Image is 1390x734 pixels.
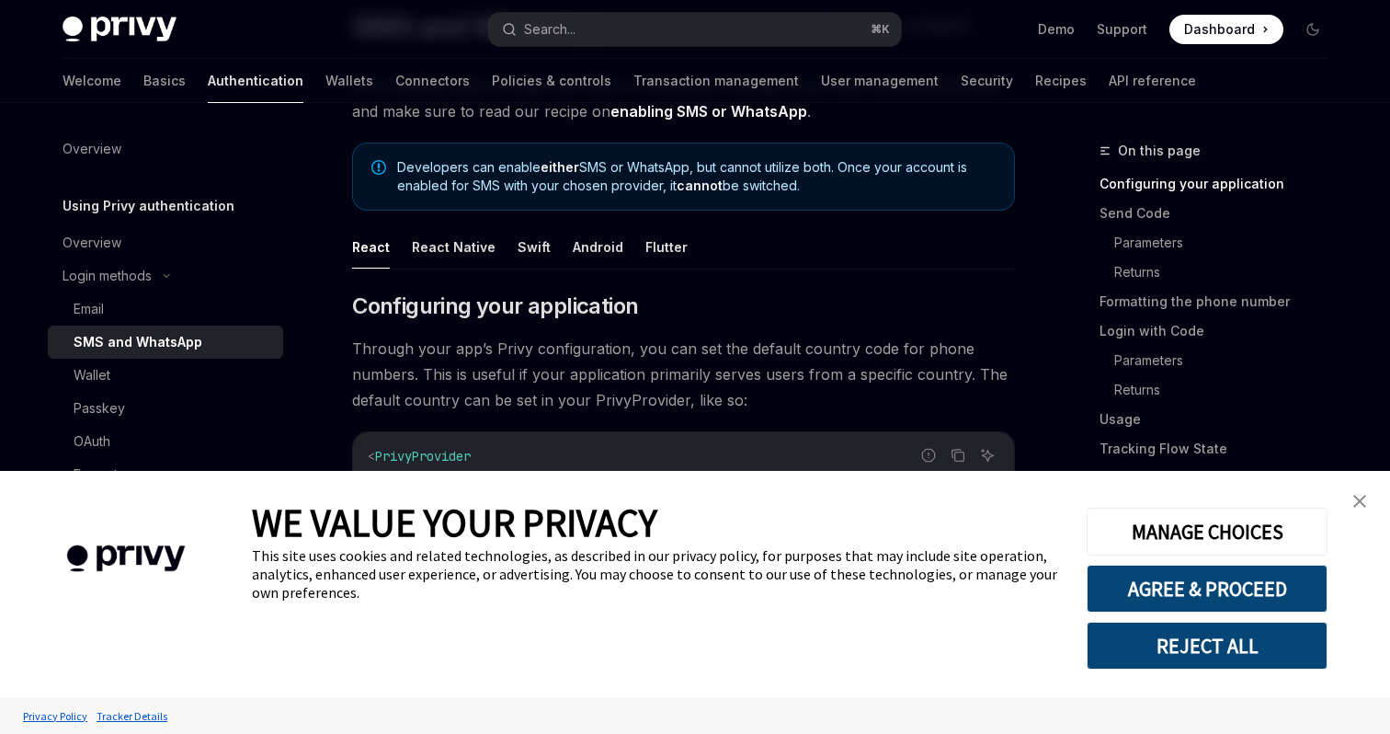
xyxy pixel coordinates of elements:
[143,59,186,103] a: Basics
[1114,228,1342,258] a: Parameters
[74,397,125,419] div: Passkey
[208,59,303,103] a: Authentication
[397,158,996,195] span: Developers can enable SMS or WhatsApp, but cannot utilize both. Once your account is enabled for ...
[412,470,552,487] span: "your-privy-app-id"
[63,17,177,42] img: dark logo
[404,470,412,487] span: =
[573,225,623,269] button: Android
[1087,622,1327,670] button: REJECT ALL
[63,195,234,217] h5: Using Privy authentication
[252,546,1059,602] div: This site uses cookies and related technologies, as described in our privacy policy, for purposes...
[1097,20,1147,39] a: Support
[518,225,551,269] button: Swift
[371,160,386,175] svg: Note
[1109,59,1196,103] a: API reference
[63,265,152,287] div: Login methods
[63,138,121,160] div: Overview
[48,359,283,392] a: Wallet
[74,464,131,486] div: Farcaster
[961,59,1013,103] a: Security
[48,292,283,326] a: Email
[1353,495,1366,508] img: close banner
[63,59,121,103] a: Welcome
[489,13,901,46] button: Search...⌘K
[1099,405,1342,434] a: Usage
[48,326,283,359] a: SMS and WhatsApp
[541,159,579,175] strong: either
[1341,483,1378,520] a: close banner
[48,132,283,166] a: Overview
[352,292,638,321] span: Configuring your application
[1184,20,1255,39] span: Dashboard
[1114,375,1342,405] a: Returns
[1118,140,1201,162] span: On this page
[946,443,970,467] button: Copy the contents from the code block
[252,499,657,546] span: WE VALUE YOUR PRIVACY
[325,59,373,103] a: Wallets
[1087,565,1327,613] button: AGREE & PROCEED
[1087,508,1327,556] button: MANAGE CHOICES
[368,448,375,464] span: <
[1099,464,1342,493] a: Callbacks
[48,226,283,259] a: Overview
[1099,316,1342,346] a: Login with Code
[74,298,104,320] div: Email
[1099,434,1342,464] a: Tracking Flow State
[1099,169,1342,199] a: Configuring your application
[1099,287,1342,316] a: Formatting the phone number
[395,59,470,103] a: Connectors
[677,178,723,193] strong: cannot
[633,59,799,103] a: Transaction management
[352,336,1015,413] span: Through your app’s Privy configuration, you can set the default country code for phone numbers. T...
[610,102,807,121] a: enabling SMS or WhatsApp
[28,519,224,599] img: company logo
[375,448,471,464] span: PrivyProvider
[18,700,92,732] a: Privacy Policy
[1035,59,1087,103] a: Recipes
[48,392,283,425] a: Passkey
[412,225,496,269] button: React Native
[1114,258,1342,287] a: Returns
[1114,346,1342,375] a: Parameters
[74,364,110,386] div: Wallet
[524,18,575,40] div: Search...
[48,458,283,491] a: Farcaster
[368,470,404,487] span: appId
[48,425,283,458] a: OAuth
[352,225,390,269] button: React
[1038,20,1075,39] a: Demo
[74,331,202,353] div: SMS and WhatsApp
[645,225,688,269] button: Flutter
[1169,15,1283,44] a: Dashboard
[871,22,890,37] span: ⌘ K
[492,59,611,103] a: Policies & controls
[1099,199,1342,228] a: Send Code
[975,443,999,467] button: Ask AI
[917,443,940,467] button: Report incorrect code
[821,59,939,103] a: User management
[63,232,121,254] div: Overview
[92,700,172,732] a: Tracker Details
[74,430,110,453] div: OAuth
[1298,15,1327,44] button: Toggle dark mode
